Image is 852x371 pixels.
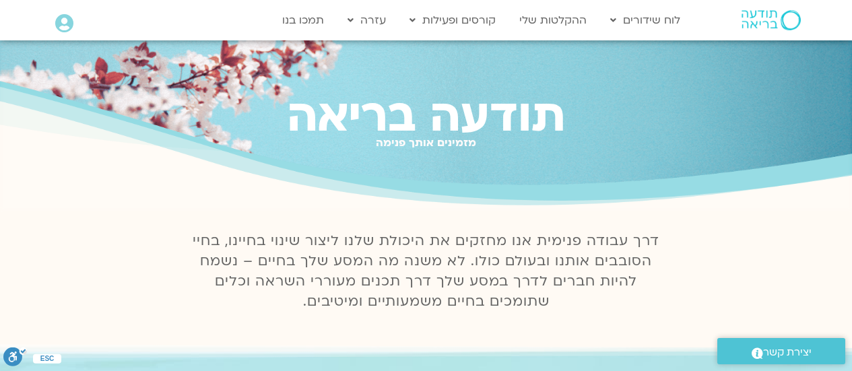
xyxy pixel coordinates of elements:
[185,231,667,312] p: דרך עבודה פנימית אנו מחזקים את היכולת שלנו ליצור שינוי בחיינו, בחיי הסובבים אותנו ובעולם כולו. לא...
[717,338,845,364] a: יצירת קשר
[341,7,393,33] a: עזרה
[513,7,593,33] a: ההקלטות שלי
[763,343,812,362] span: יצירת קשר
[403,7,502,33] a: קורסים ופעילות
[275,7,331,33] a: תמכו בנו
[603,7,687,33] a: לוח שידורים
[742,10,801,30] img: תודעה בריאה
